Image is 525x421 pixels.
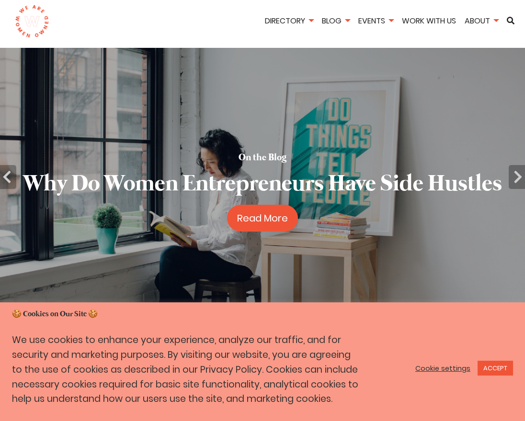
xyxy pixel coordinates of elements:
p: We use cookies to enhance your experience, analyze our traffic, and for security and marketing pu... [12,333,363,407]
a: Directory [262,15,317,26]
a: Events [355,15,397,26]
a: Search [503,17,518,24]
a: Read More [227,205,298,232]
li: Events [355,15,397,29]
a: Blog [319,15,353,26]
li: Directory [262,15,317,29]
h2: Why Do Women Entrepreneurs Have Side Hustles [23,168,502,200]
a: ACCEPT [478,361,513,376]
h5: On the Blog [239,151,286,165]
li: Blog [319,15,353,29]
h5: 🍪 Cookies on Our Site 🍪 [12,309,513,320]
li: About [461,15,502,29]
a: Work With Us [399,15,459,26]
a: Cookie settings [415,364,470,373]
img: logo [15,5,49,38]
a: About [461,15,502,26]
